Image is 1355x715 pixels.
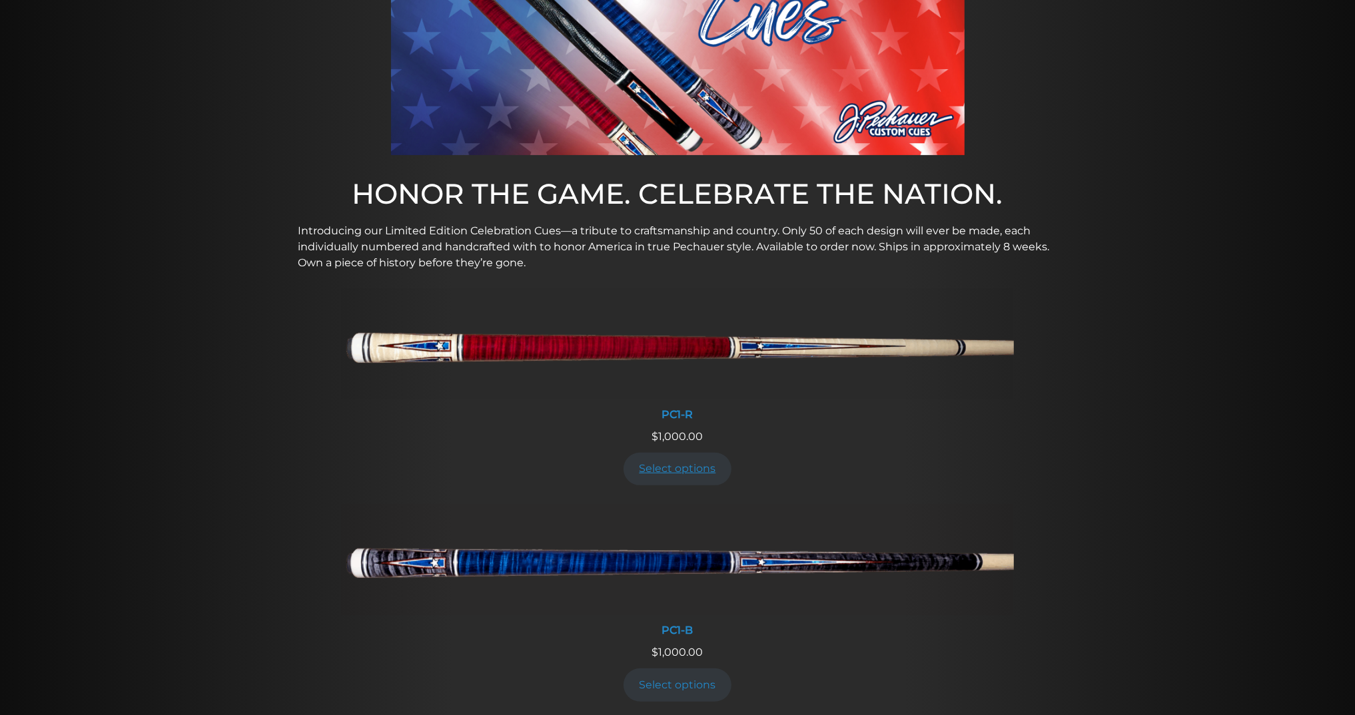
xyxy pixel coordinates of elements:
[652,646,703,658] span: 1,000.00
[341,504,1014,644] a: PC1-B PC1-B
[341,624,1014,636] div: PC1-B
[652,646,659,658] span: $
[298,223,1057,271] p: Introducing our Limited Edition Celebration Cues—a tribute to craftsmanship and country. Only 50 ...
[624,453,731,485] a: Add to cart: “PC1-R”
[341,288,1014,429] a: PC1-R PC1-R
[652,430,703,443] span: 1,000.00
[341,504,1014,616] img: PC1-B
[341,288,1014,400] img: PC1-R
[341,408,1014,421] div: PC1-R
[624,668,731,701] a: Add to cart: “PC1-B”
[652,430,659,443] span: $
